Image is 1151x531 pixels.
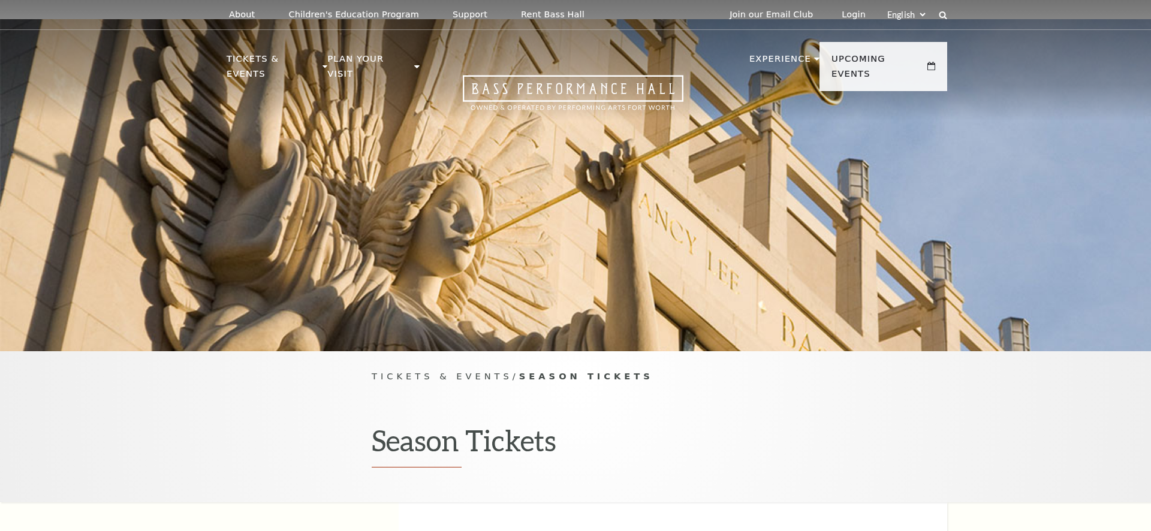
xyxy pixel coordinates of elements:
p: About [229,10,255,20]
p: Rent Bass Hall [521,10,584,20]
p: / [372,369,779,384]
h1: Season Tickets [372,423,779,467]
p: Tickets & Events [227,52,320,88]
span: Tickets & Events [372,371,513,381]
p: Children's Education Program [288,10,419,20]
span: Season Tickets [519,371,653,381]
p: Support [453,10,487,20]
p: Plan Your Visit [327,52,411,88]
select: Select: [885,9,927,20]
p: Upcoming Events [831,52,924,88]
p: Experience [749,52,811,73]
